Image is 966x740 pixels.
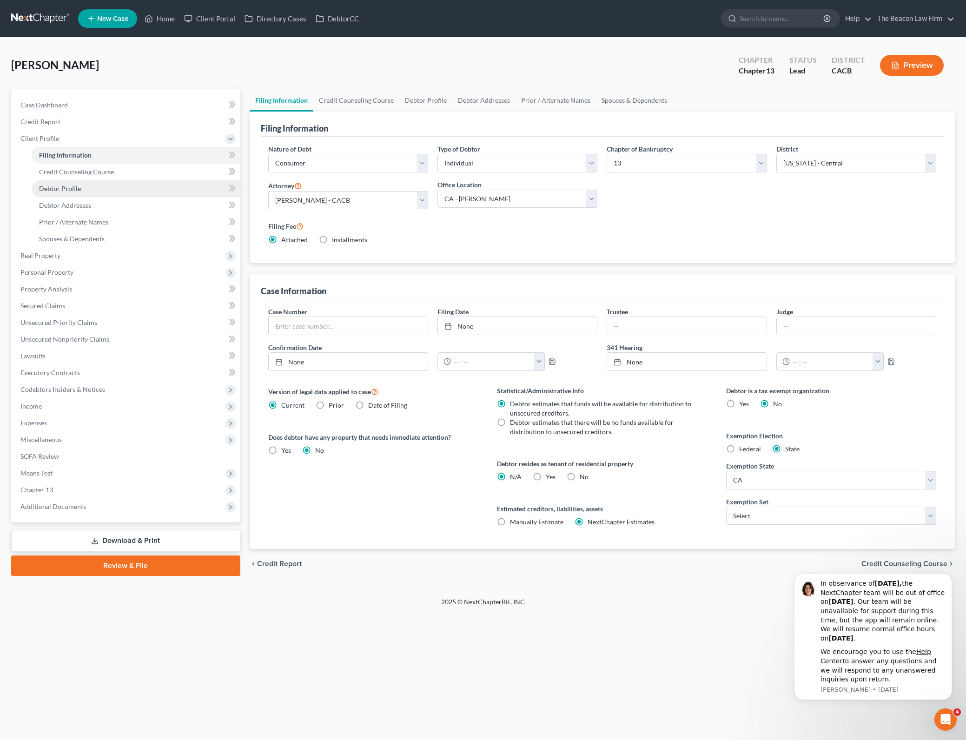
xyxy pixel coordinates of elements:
[97,15,128,22] span: New Case
[11,530,240,552] a: Download & Print
[580,473,589,481] span: No
[840,10,872,27] a: Help
[20,251,60,259] span: Real Property
[873,10,954,27] a: The Beacon Law Firm
[773,400,782,408] span: No
[269,317,428,335] input: Enter case number...
[250,89,313,112] a: Filing Information
[739,66,774,76] div: Chapter
[268,307,307,317] label: Case Number
[311,10,364,27] a: DebtorCC
[20,502,86,510] span: Additional Documents
[20,385,105,393] span: Codebtors Insiders & Notices
[32,164,240,180] a: Credit Counseling Course
[497,386,708,396] label: Statistical/Administrative Info
[39,151,92,159] span: Filing Information
[313,89,399,112] a: Credit Counseling Course
[218,597,748,614] div: 2025 © NextChapterBK, INC
[596,89,673,112] a: Spouses & Dependents
[368,401,407,409] span: Date of Filing
[726,497,768,507] label: Exemption Set
[546,473,556,481] span: Yes
[32,214,240,231] a: Prior / Alternate Names
[20,352,46,360] span: Lawsuits
[250,560,302,568] button: chevron_left Credit Report
[11,58,99,72] span: [PERSON_NAME]
[510,400,691,417] span: Debtor estimates that funds will be available for distribution to unsecured creditors.
[281,401,304,409] span: Current
[11,555,240,576] a: Review & File
[934,708,957,731] iframe: Intercom live chat
[740,10,825,27] input: Search by name...
[20,335,109,343] span: Unsecured Nonpriority Claims
[20,118,60,126] span: Credit Report
[281,236,308,244] span: Attached
[268,432,479,442] label: Does debtor have any property that needs immediate attention?
[261,285,326,297] div: Case Information
[39,168,114,176] span: Credit Counseling Course
[437,144,480,154] label: Type of Debtor
[438,317,597,335] a: None
[39,235,105,243] span: Spouses & Dependents
[785,445,800,453] span: State
[20,402,42,410] span: Income
[13,364,240,381] a: Executory Contracts
[13,331,240,348] a: Unsecured Nonpriority Claims
[510,418,674,436] span: Debtor estimates that there will be no funds available for distribution to unsecured creditors.
[777,317,936,335] input: --
[13,448,240,465] a: SOFA Review
[264,343,602,352] label: Confirmation Date
[776,307,793,317] label: Judge
[268,180,302,191] label: Attorney
[832,55,865,66] div: District
[789,55,817,66] div: Status
[32,180,240,197] a: Debtor Profile
[776,144,798,154] label: District
[726,386,937,396] label: Debtor is a tax exempt organization
[497,459,708,469] label: Debtor resides as tenant of residential property
[953,708,961,716] span: 4
[257,560,302,568] span: Credit Report
[861,560,955,568] button: Credit Counseling Course chevron_right
[437,307,469,317] label: Filing Date
[13,348,240,364] a: Lawsuits
[13,281,240,297] a: Property Analysis
[739,55,774,66] div: Chapter
[452,89,516,112] a: Debtor Addresses
[269,353,428,370] a: None
[510,518,563,526] span: Manually Estimate
[726,431,937,441] label: Exemption Election
[607,144,673,154] label: Chapter of Bankruptcy
[607,307,628,317] label: Trustee
[20,302,65,310] span: Secured Claims
[32,197,240,214] a: Debtor Addresses
[179,10,240,27] a: Client Portal
[399,89,452,112] a: Debtor Profile
[607,353,766,370] a: None
[13,314,240,331] a: Unsecured Priority Claims
[451,353,534,370] input: -- : --
[790,353,873,370] input: -- : --
[20,369,80,377] span: Executory Contracts
[13,297,240,314] a: Secured Claims
[20,134,59,142] span: Client Profile
[20,318,97,326] span: Unsecured Priority Claims
[268,386,479,397] label: Version of legal data applied to case
[32,231,240,247] a: Spouses & Dependents
[268,144,311,154] label: Nature of Debt
[602,343,941,352] label: 341 Hearing
[880,55,944,76] button: Preview
[332,236,367,244] span: Installments
[20,452,59,460] span: SOFA Review
[13,113,240,130] a: Credit Report
[268,220,937,231] label: Filing Fee
[20,486,53,494] span: Chapter 13
[20,285,72,293] span: Property Analysis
